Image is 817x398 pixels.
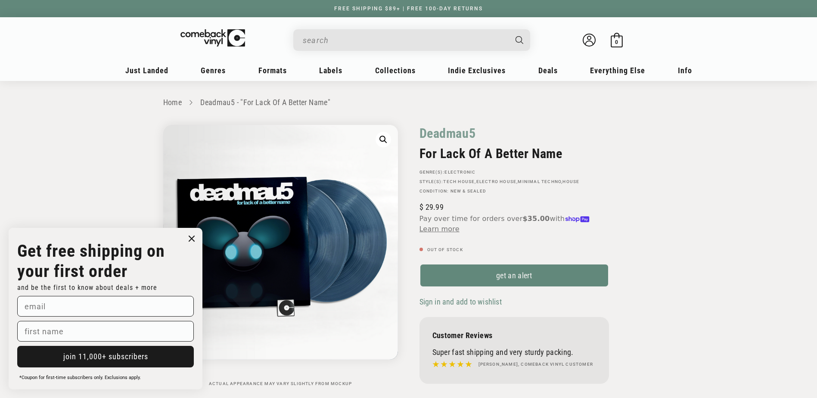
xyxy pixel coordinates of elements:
button: Sign in and add to wishlist [419,297,504,307]
a: Home [163,98,182,107]
span: Just Landed [125,66,168,75]
input: first name [17,321,194,342]
span: Formats [258,66,287,75]
input: email [17,296,194,317]
span: Info [678,66,692,75]
a: Electronic [444,170,475,174]
a: House [562,179,579,184]
p: GENRE(S): [419,170,609,175]
span: Everything Else [590,66,645,75]
p: Actual appearance may vary slightly from mockup [163,381,398,386]
nav: breadcrumbs [163,96,654,109]
a: Electro House [476,179,517,184]
span: *Coupon for first-time subscribers only. Exclusions apply. [19,375,141,380]
a: Minimal Techno [518,179,561,184]
img: star5.svg [432,359,472,370]
a: Deadmau5 - "For Lack Of A Better Name" [200,98,330,107]
media-gallery: Gallery Viewer [163,125,398,386]
a: Deadmau5 [419,125,476,142]
p: Out of stock [419,247,609,252]
a: FREE SHIPPING $89+ | FREE 100-DAY RETURNS [326,6,491,12]
h4: [PERSON_NAME], Comeback Vinyl customer [478,361,593,368]
p: Super fast shipping and very sturdy packing. [432,348,596,357]
button: Search [508,29,531,51]
span: $ [419,202,423,211]
p: Customer Reviews [432,331,596,340]
strong: Get free shipping on your first order [17,241,165,281]
span: 29.99 [419,202,444,211]
h2: For Lack Of A Better Name [419,146,609,161]
span: and be the first to know about deals + more [17,283,157,292]
button: Close dialog [185,232,198,245]
input: When autocomplete results are available use up and down arrows to review and enter to select [303,31,507,49]
span: Genres [201,66,226,75]
p: STYLE(S): , , , [419,179,609,184]
span: Sign in and add to wishlist [419,297,502,306]
a: get an alert [419,264,609,287]
span: Deals [538,66,558,75]
a: Tech House [443,179,475,184]
span: 0 [615,39,618,45]
p: Condition: New & Sealed [419,189,609,194]
button: join 11,000+ subscribers [17,346,194,367]
span: Indie Exclusives [448,66,506,75]
div: Search [293,29,530,51]
span: Collections [375,66,416,75]
span: Labels [319,66,342,75]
